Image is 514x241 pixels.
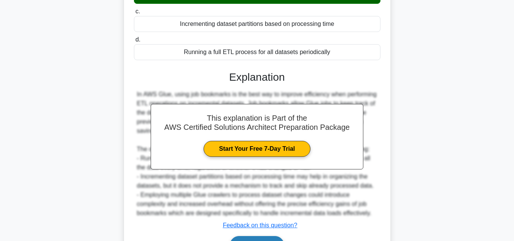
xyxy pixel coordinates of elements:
h3: Explanation [138,71,376,84]
div: In AWS Glue, using job bookmarks is the best way to improve efficiency when performing ETL operat... [137,90,377,218]
div: Incrementing dataset partitions based on processing time [134,16,380,32]
span: d. [135,36,140,43]
span: c. [135,8,140,14]
a: Feedback on this question? [223,222,298,228]
div: Running a full ETL process for all datasets periodically [134,44,380,60]
a: Start Your Free 7-Day Trial [204,141,310,157]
